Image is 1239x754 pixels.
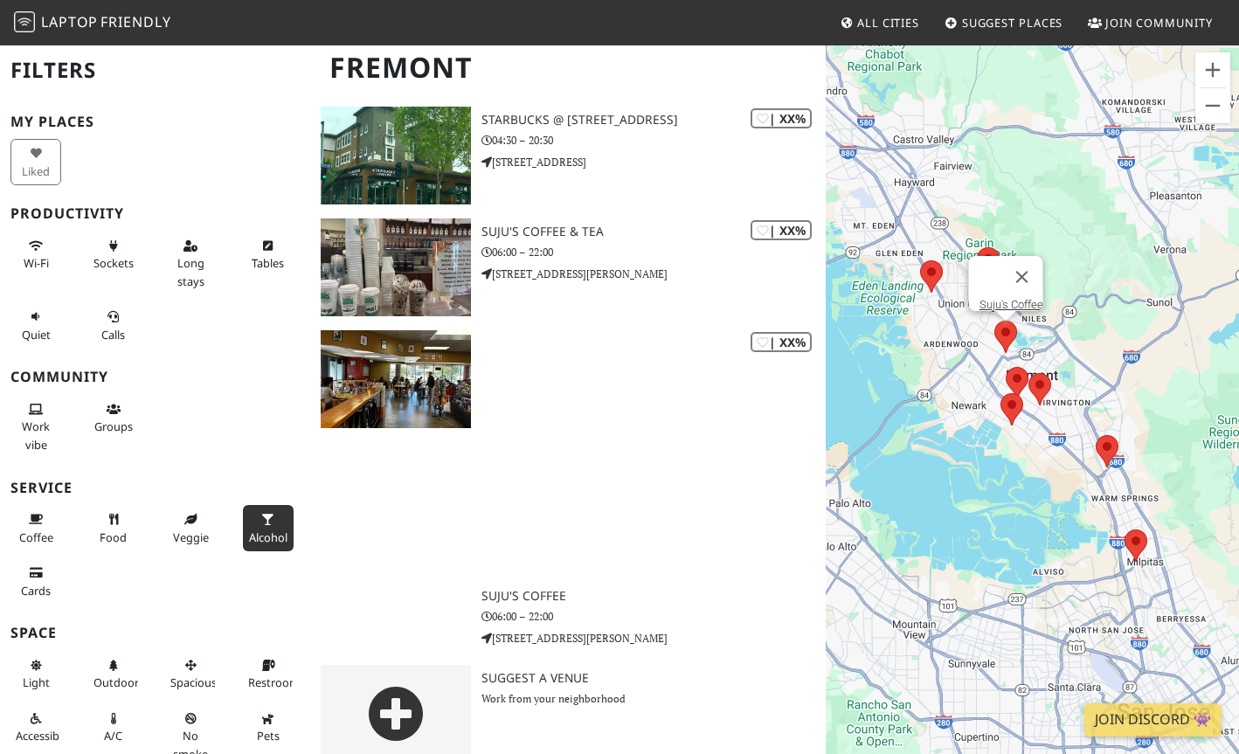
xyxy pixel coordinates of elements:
[310,107,827,204] a: Starbucks @ 33115 Mission Blvd | XX% Starbucks @ [STREET_ADDRESS] 04:30 – 20:30 [STREET_ADDRESS]
[22,327,51,342] span: Quiet
[10,44,300,97] h2: Filters
[10,232,61,278] button: Wi-Fi
[243,505,294,551] button: Alcohol
[1105,15,1213,31] span: Join Community
[1195,88,1230,123] button: Zoom out
[10,625,300,641] h3: Space
[165,505,216,551] button: Veggie
[321,330,472,428] img: Suju's Coffee
[310,330,827,651] a: Suju's Coffee | XX% Suju's Coffee 06:00 – 22:00 [STREET_ADDRESS][PERSON_NAME]
[177,255,204,288] span: Long stays
[101,327,125,342] span: Video/audio calls
[938,7,1070,38] a: Suggest Places
[481,608,826,625] p: 06:00 – 22:00
[243,651,294,697] button: Restroom
[10,302,61,349] button: Quiet
[252,255,284,271] span: Work-friendly tables
[481,154,826,170] p: [STREET_ADDRESS]
[321,107,472,204] img: Starbucks @ 33115 Mission Blvd
[88,302,139,349] button: Calls
[19,529,53,545] span: Coffee
[979,298,1042,311] a: Suju's Coffee
[481,690,826,707] p: Work from your neighborhood
[24,255,49,271] span: Stable Wi-Fi
[243,704,294,751] button: Pets
[481,225,826,239] h3: Suju's Coffee & Tea
[481,671,826,686] h3: Suggest a Venue
[165,232,216,295] button: Long stays
[170,674,217,690] span: Spacious
[94,419,133,434] span: Group tables
[481,132,826,149] p: 04:30 – 20:30
[10,369,300,385] h3: Community
[10,651,61,697] button: Light
[10,505,61,551] button: Coffee
[481,113,826,128] h3: Starbucks @ [STREET_ADDRESS]
[23,674,50,690] span: Natural light
[481,589,826,604] h3: Suju's Coffee
[10,480,300,496] h3: Service
[321,218,472,316] img: Suju's Coffee & Tea
[833,7,926,38] a: All Cities
[962,15,1063,31] span: Suggest Places
[100,529,127,545] span: Food
[10,395,61,459] button: Work vibe
[41,12,98,31] span: Laptop
[88,704,139,751] button: A/C
[10,114,300,130] h3: My Places
[10,205,300,222] h3: Productivity
[857,15,919,31] span: All Cities
[88,505,139,551] button: Food
[751,332,812,352] div: | XX%
[481,244,826,260] p: 06:00 – 22:00
[88,395,139,441] button: Groups
[100,12,170,31] span: Friendly
[10,558,61,605] button: Cards
[481,630,826,647] p: [STREET_ADDRESS][PERSON_NAME]
[751,108,812,128] div: | XX%
[16,728,68,744] span: Accessible
[249,529,287,545] span: Alcohol
[10,704,61,751] button: Accessible
[248,674,300,690] span: Restroom
[1000,256,1042,298] button: Close
[1195,52,1230,87] button: Zoom in
[22,419,50,452] span: People working
[257,728,280,744] span: Pet friendly
[14,8,171,38] a: LaptopFriendly LaptopFriendly
[21,583,51,598] span: Credit cards
[88,651,139,697] button: Outdoor
[481,266,826,282] p: [STREET_ADDRESS][PERSON_NAME]
[173,529,209,545] span: Veggie
[310,218,827,316] a: Suju's Coffee & Tea | XX% Suju's Coffee & Tea 06:00 – 22:00 [STREET_ADDRESS][PERSON_NAME]
[88,232,139,278] button: Sockets
[751,220,812,240] div: | XX%
[93,674,139,690] span: Outdoor area
[315,44,823,92] h1: Fremont
[14,11,35,32] img: LaptopFriendly
[165,651,216,697] button: Spacious
[243,232,294,278] button: Tables
[93,255,134,271] span: Power sockets
[104,728,122,744] span: Air conditioned
[1081,7,1220,38] a: Join Community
